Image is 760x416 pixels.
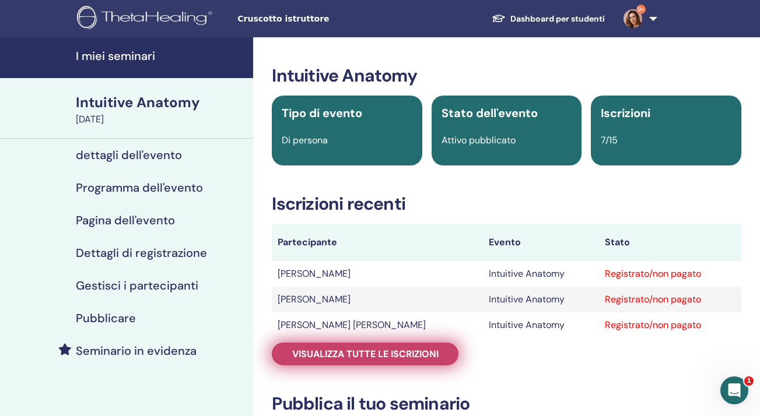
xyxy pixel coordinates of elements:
[272,287,483,312] td: [PERSON_NAME]
[601,134,618,146] span: 7/15
[483,287,598,312] td: Intuitive Anatomy
[483,261,598,287] td: Intuitive Anatomy
[76,311,136,325] h4: Pubblicare
[69,93,253,126] a: Intuitive Anatomy[DATE]
[744,376,754,386] span: 1
[76,93,246,112] div: Intuitive Anatomy
[624,9,642,28] img: default.jpg
[605,318,736,332] div: Registrato/non pagato
[605,267,736,281] div: Registrato/non pagato
[272,65,741,86] h3: Intuitive Anatomy
[636,5,646,14] span: 9+
[77,6,216,32] img: logo.png
[292,348,439,360] span: Visualizza tutte le iscrizioni
[76,213,175,227] h4: Pagina dell'evento
[492,13,506,23] img: graduation-cap-white.svg
[720,376,748,404] iframe: Intercom live chat
[76,246,207,260] h4: Dettagli di registrazione
[282,134,328,146] span: Di persona
[442,105,538,121] span: Stato dell'evento
[76,49,246,63] h4: I miei seminari
[282,105,362,121] span: Tipo di evento
[599,224,741,261] th: Stato
[76,278,198,292] h4: Gestisci i partecipanti
[482,8,614,30] a: Dashboard per studenti
[237,13,412,25] span: Cruscotto istruttore
[272,261,483,287] td: [PERSON_NAME]
[442,134,516,146] span: Attivo pubblicato
[605,292,736,306] div: Registrato/non pagato
[76,181,203,195] h4: Programma dell'evento
[272,393,741,414] h3: Pubblica il tuo seminario
[483,224,598,261] th: Evento
[272,312,483,338] td: [PERSON_NAME] [PERSON_NAME]
[272,224,483,261] th: Partecipante
[272,343,458,365] a: Visualizza tutte le iscrizioni
[76,112,246,126] div: [DATE]
[76,344,197,358] h4: Seminario in evidenza
[601,105,650,121] span: Iscrizioni
[76,148,182,162] h4: dettagli dell'evento
[483,312,598,338] td: Intuitive Anatomy
[272,193,741,214] h3: Iscrizioni recenti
